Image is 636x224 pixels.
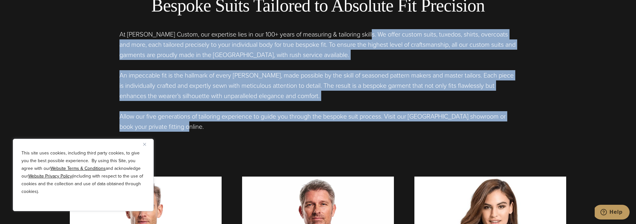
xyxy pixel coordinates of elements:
[119,29,517,60] p: At [PERSON_NAME] Custom, our expertise lies in our 100+ years of measuring & tailoring skills. We...
[21,149,145,195] p: This site uses cookies, including third party cookies, to give you the best possible experience. ...
[143,143,146,146] img: Close
[595,205,630,221] iframe: Opens a widget where you can chat to one of our agents
[119,70,517,101] p: An impeccable fit is the hallmark of every [PERSON_NAME], made possible by the skill of seasoned ...
[143,140,151,148] button: Close
[50,165,106,172] a: Website Terms & Conditions
[119,111,517,132] p: Allow our five generations of tailoring experience to guide you through the bespoke suit process....
[28,173,72,179] a: Website Privacy Policy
